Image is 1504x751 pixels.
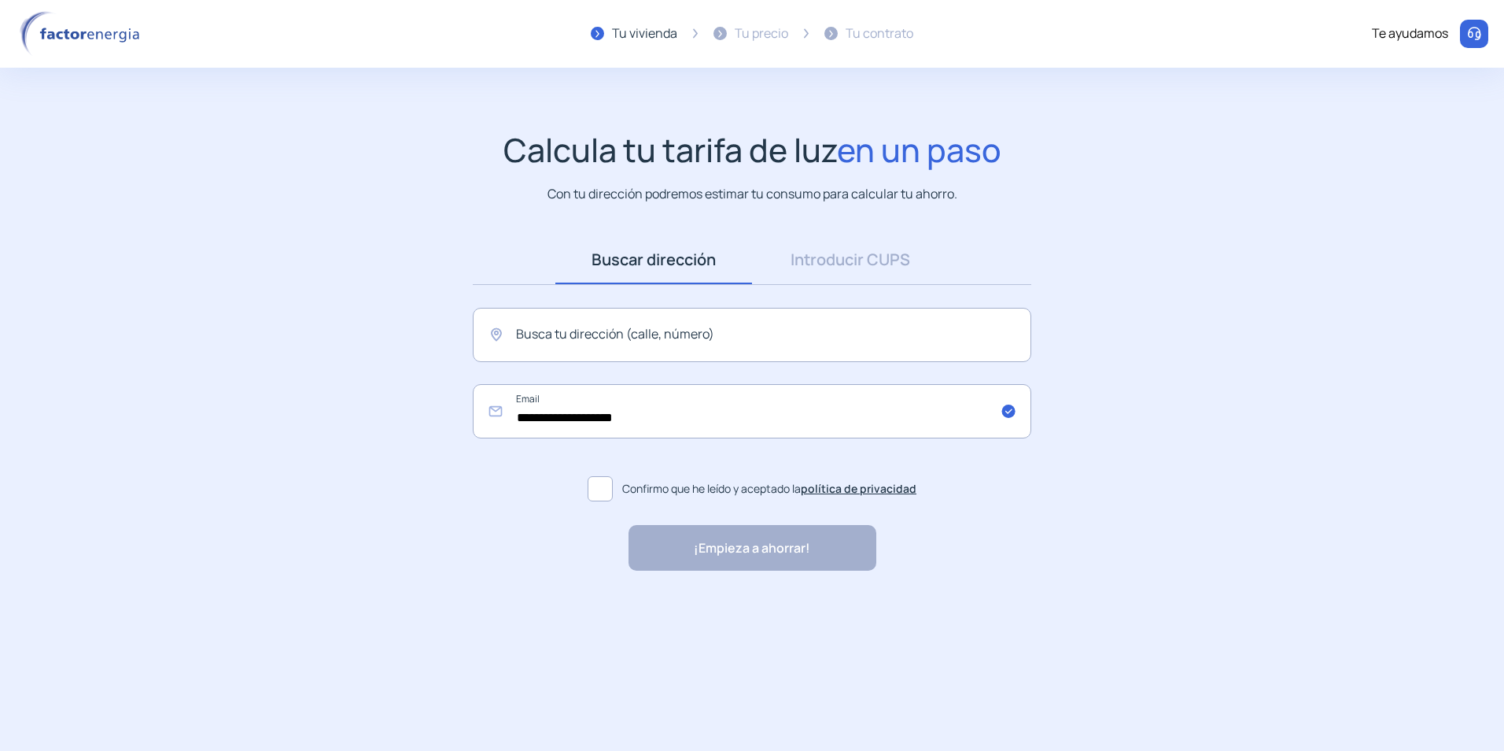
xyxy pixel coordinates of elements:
[735,24,788,44] div: Tu precio
[846,24,913,44] div: Tu contrato
[801,481,916,496] a: política de privacidad
[503,131,1001,169] h1: Calcula tu tarifa de luz
[1466,26,1482,42] img: llamar
[555,235,752,284] a: Buscar dirección
[547,184,957,204] p: Con tu dirección podremos estimar tu consumo para calcular tu ahorro.
[752,235,949,284] a: Introducir CUPS
[1372,24,1448,44] div: Te ayudamos
[622,480,916,498] span: Confirmo que he leído y aceptado la
[837,128,1001,172] span: en un paso
[16,11,149,57] img: logo factor
[612,24,677,44] div: Tu vivienda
